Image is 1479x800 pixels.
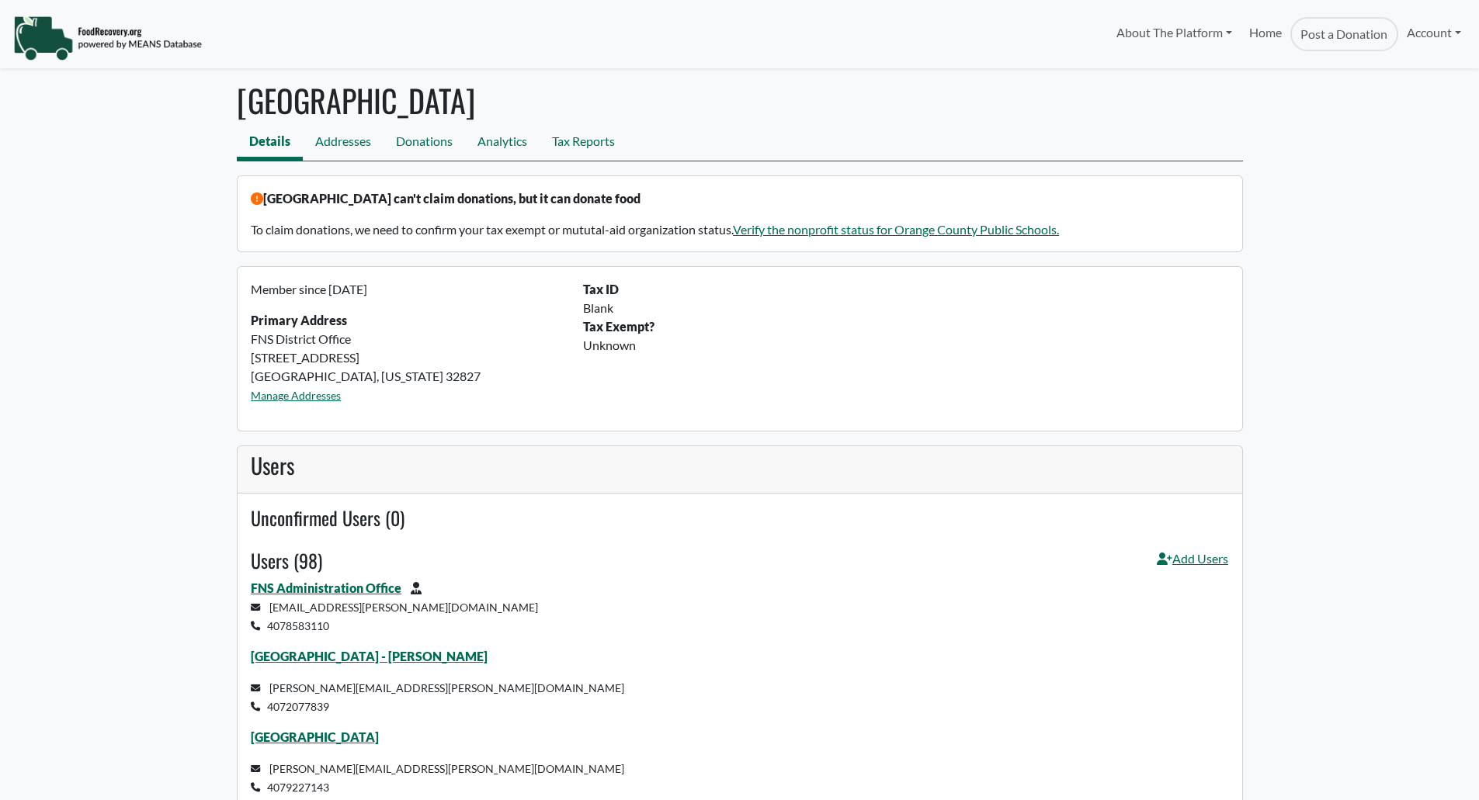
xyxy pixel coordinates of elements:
[251,649,488,663] a: [GEOGRAPHIC_DATA] - [PERSON_NAME]
[251,280,564,299] p: Member since [DATE]
[465,126,540,161] a: Analytics
[574,336,1238,355] div: Unknown
[251,452,1228,479] h3: Users
[251,313,347,327] strong: Primary Address
[733,222,1059,237] a: Verify the nonprofit status for Orange County Public Schools.
[237,81,1243,119] h1: [GEOGRAPHIC_DATA]
[251,580,401,595] a: FNS Administration Office
[583,282,619,296] b: Tax ID
[251,681,624,713] small: [PERSON_NAME][EMAIL_ADDRESS][PERSON_NAME][DOMAIN_NAME] 4072077839
[1290,17,1397,51] a: Post a Donation
[13,15,202,61] img: NavigationLogo_FoodRecovery-91c16205cd0af1ed486a0f1a7774a6544ea792ac00100771e7dd3ec7c0e58e41.png
[574,299,1238,317] div: Blank
[540,126,627,161] a: Tax Reports
[237,126,303,161] a: Details
[251,549,322,572] h4: Users (98)
[303,126,384,161] a: Addresses
[251,507,1228,529] h4: Unconfirmed Users (0)
[251,189,1228,208] p: [GEOGRAPHIC_DATA] can't claim donations, but it can donate food
[251,220,1228,239] p: To claim donations, we need to confirm your tax exempt or mututal-aid organization status.
[583,319,654,334] b: Tax Exempt?
[1241,17,1290,51] a: Home
[251,762,624,794] small: [PERSON_NAME][EMAIL_ADDRESS][PERSON_NAME][DOMAIN_NAME] 4079227143
[241,280,574,417] div: FNS District Office [STREET_ADDRESS] [GEOGRAPHIC_DATA], [US_STATE] 32827
[1157,549,1228,579] a: Add Users
[384,126,465,161] a: Donations
[251,389,341,402] a: Manage Addresses
[251,729,379,744] a: [GEOGRAPHIC_DATA]
[1398,17,1470,48] a: Account
[251,601,538,632] small: [EMAIL_ADDRESS][PERSON_NAME][DOMAIN_NAME] 4078583110
[1107,17,1240,48] a: About The Platform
